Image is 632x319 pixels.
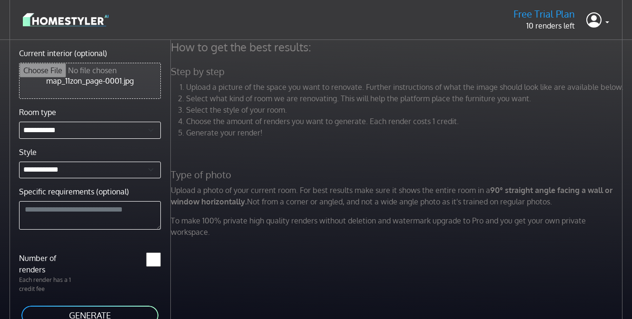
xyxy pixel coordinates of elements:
[19,146,37,158] label: Style
[165,184,631,207] p: Upload a photo of your current room. For best results make sure it shows the entire room in a Not...
[165,40,631,54] h4: How to get the best results:
[19,48,107,59] label: Current interior (optional)
[165,66,631,77] h5: Step by step
[186,81,625,93] li: Upload a picture of the space you want to renovate. Further instructions of what the image should...
[513,20,575,31] p: 10 renders left
[186,93,625,104] li: Select what kind of room we are renovating. This will help the platform place the furniture you w...
[165,169,631,181] h5: Type of photo
[171,185,612,206] strong: 90° straight angle facing a wall or window horizontally.
[19,106,56,118] label: Room type
[23,11,109,28] img: logo-3de290ba35641baa71223ecac5eacb59cb85b4c7fdf211dc9aaecaaee71ea2f8.svg
[513,8,575,20] h5: Free Trial Plan
[186,104,625,116] li: Select the style of your room.
[13,275,90,293] p: Each render has a 1 credit fee
[186,127,625,138] li: Generate your render!
[19,186,129,197] label: Specific requirements (optional)
[186,116,625,127] li: Choose the amount of renders you want to generate. Each render costs 1 credit.
[165,215,631,238] p: To make 100% private high quality renders without deletion and watermark upgrade to Pro and you g...
[13,252,90,275] label: Number of renders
